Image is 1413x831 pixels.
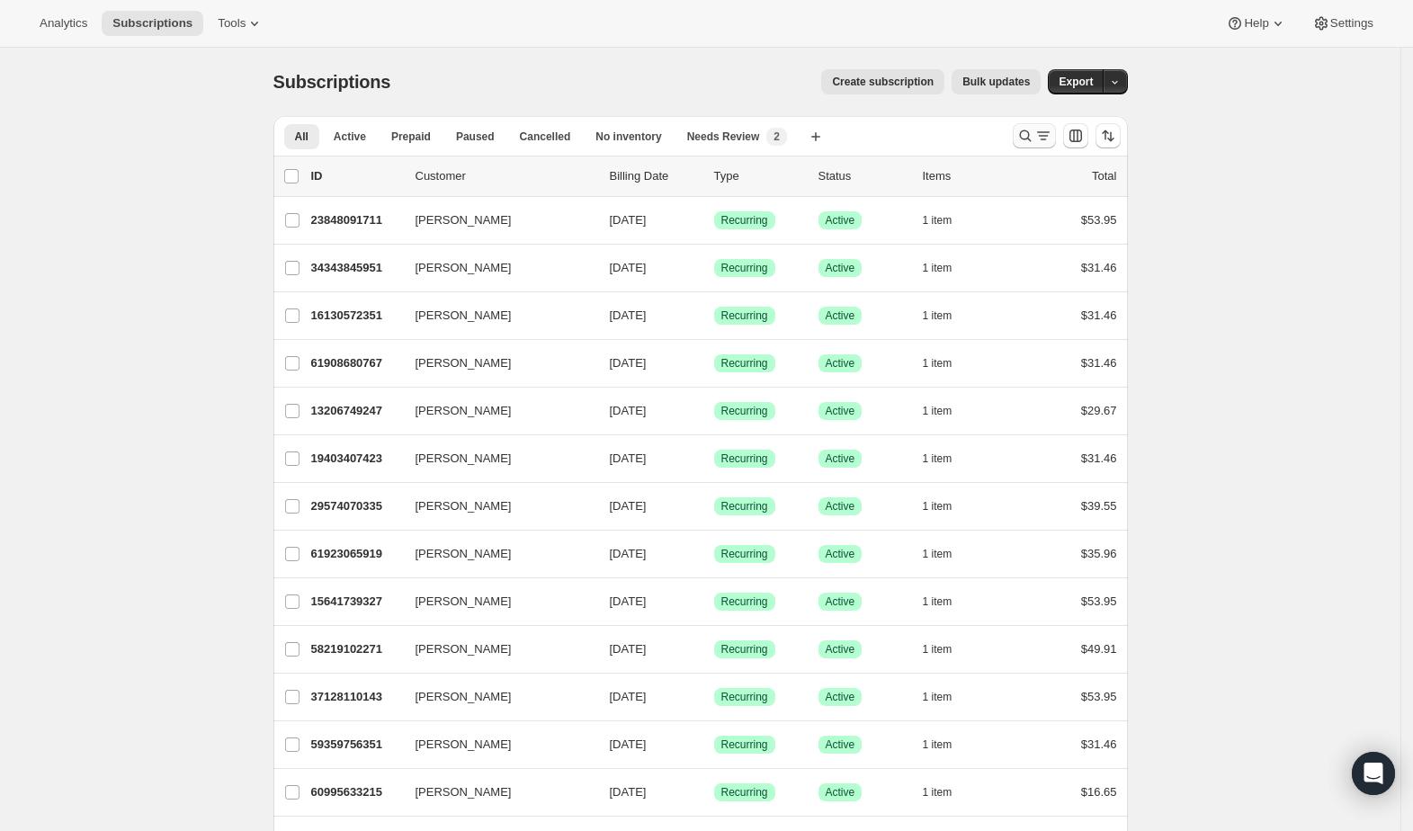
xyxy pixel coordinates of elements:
span: Recurring [721,451,768,466]
span: Recurring [721,308,768,323]
p: 34343845951 [311,259,401,277]
button: [PERSON_NAME] [405,778,585,807]
div: 60995633215[PERSON_NAME][DATE]SuccessRecurringSuccessActive1 item$16.65 [311,780,1117,805]
p: 61908680767 [311,354,401,372]
span: Recurring [721,499,768,514]
button: 1 item [923,541,972,567]
div: 19403407423[PERSON_NAME][DATE]SuccessRecurringSuccessActive1 item$31.46 [311,446,1117,471]
p: 37128110143 [311,688,401,706]
button: [PERSON_NAME] [405,444,585,473]
span: Active [826,451,855,466]
p: 60995633215 [311,783,401,801]
span: 1 item [923,451,952,466]
button: [PERSON_NAME] [405,254,585,282]
span: [PERSON_NAME] [416,783,512,801]
span: $35.96 [1081,547,1117,560]
span: [PERSON_NAME] [416,307,512,325]
span: 1 item [923,261,952,275]
button: Subscriptions [102,11,203,36]
div: IDCustomerBilling DateTypeStatusItemsTotal [311,167,1117,185]
p: Total [1092,167,1116,185]
div: 58219102271[PERSON_NAME][DATE]SuccessRecurringSuccessActive1 item$49.91 [311,637,1117,662]
button: 1 item [923,208,972,233]
button: Bulk updates [952,69,1041,94]
span: [PERSON_NAME] [416,402,512,420]
p: 29574070335 [311,497,401,515]
span: [DATE] [610,308,647,322]
button: 1 item [923,589,972,614]
span: [PERSON_NAME] [416,545,512,563]
span: $31.46 [1081,356,1117,370]
span: [DATE] [610,690,647,703]
button: 1 item [923,494,972,519]
button: 1 item [923,303,972,328]
span: Active [826,737,855,752]
span: $31.46 [1081,308,1117,322]
p: ID [311,167,401,185]
button: Search and filter results [1013,123,1056,148]
span: [DATE] [610,737,647,751]
div: Type [714,167,804,185]
p: Status [818,167,908,185]
button: [PERSON_NAME] [405,349,585,378]
p: 23848091711 [311,211,401,229]
div: 23848091711[PERSON_NAME][DATE]SuccessRecurringSuccessActive1 item$53.95 [311,208,1117,233]
button: Settings [1301,11,1384,36]
button: 1 item [923,398,972,424]
span: Active [826,499,855,514]
button: [PERSON_NAME] [405,730,585,759]
span: 1 item [923,308,952,323]
button: Create subscription [821,69,944,94]
button: [PERSON_NAME] [405,397,585,425]
span: 1 item [923,737,952,752]
span: Recurring [721,785,768,800]
span: Recurring [721,642,768,657]
span: Analytics [40,16,87,31]
div: 29574070335[PERSON_NAME][DATE]SuccessRecurringSuccessActive1 item$39.55 [311,494,1117,519]
p: 13206749247 [311,402,401,420]
span: Active [826,308,855,323]
div: 13206749247[PERSON_NAME][DATE]SuccessRecurringSuccessActive1 item$29.67 [311,398,1117,424]
button: Customize table column order and visibility [1063,123,1088,148]
span: [PERSON_NAME] [416,211,512,229]
span: $53.95 [1081,213,1117,227]
button: 1 item [923,446,972,471]
div: 16130572351[PERSON_NAME][DATE]SuccessRecurringSuccessActive1 item$31.46 [311,303,1117,328]
span: [DATE] [610,547,647,560]
span: Export [1059,75,1093,89]
span: Active [826,404,855,418]
span: $53.95 [1081,690,1117,703]
span: Help [1244,16,1268,31]
button: Create new view [801,124,830,149]
span: [PERSON_NAME] [416,640,512,658]
span: Subscriptions [273,72,391,92]
span: [DATE] [610,213,647,227]
button: Export [1048,69,1104,94]
span: Recurring [721,690,768,704]
div: 61923065919[PERSON_NAME][DATE]SuccessRecurringSuccessActive1 item$35.96 [311,541,1117,567]
span: 1 item [923,594,952,609]
div: Open Intercom Messenger [1352,752,1395,795]
span: [DATE] [610,499,647,513]
span: 1 item [923,547,952,561]
span: $49.91 [1081,642,1117,656]
span: $29.67 [1081,404,1117,417]
button: [PERSON_NAME] [405,540,585,568]
button: Sort the results [1096,123,1121,148]
span: Active [334,130,366,144]
span: Bulk updates [962,75,1030,89]
span: $16.65 [1081,785,1117,799]
span: $31.46 [1081,451,1117,465]
span: [DATE] [610,261,647,274]
div: 34343845951[PERSON_NAME][DATE]SuccessRecurringSuccessActive1 item$31.46 [311,255,1117,281]
span: Active [826,642,855,657]
button: Help [1215,11,1297,36]
span: $39.55 [1081,499,1117,513]
button: 1 item [923,684,972,710]
span: $53.95 [1081,594,1117,608]
p: 59359756351 [311,736,401,754]
span: [PERSON_NAME] [416,688,512,706]
span: Needs Review [687,130,760,144]
span: Active [826,547,855,561]
span: Create subscription [832,75,934,89]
